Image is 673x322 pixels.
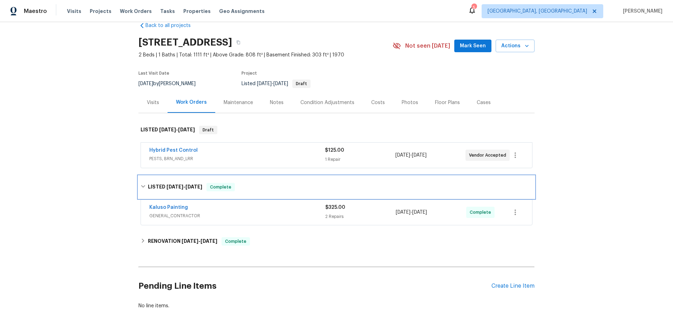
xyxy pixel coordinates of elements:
div: Floor Plans [435,99,460,106]
span: - [396,209,427,216]
div: Visits [147,99,159,106]
span: - [166,184,202,189]
div: Notes [270,99,284,106]
span: [DATE] [138,81,153,86]
div: 1 Repair [325,156,395,163]
span: Complete [207,184,234,191]
span: [DATE] [200,239,217,244]
span: Draft [293,82,310,86]
div: RENOVATION [DATE]-[DATE]Complete [138,233,535,250]
span: [DATE] [257,81,272,86]
div: LISTED [DATE]-[DATE]Draft [138,119,535,141]
span: [DATE] [166,184,183,189]
h6: LISTED [141,126,195,134]
div: Work Orders [176,99,207,106]
span: Project [242,71,257,75]
span: 2 Beds | 1 Baths | Total: 1111 ft² | Above Grade: 808 ft² | Basement Finished: 303 ft² | 1970 [138,52,393,59]
span: Geo Assignments [219,8,265,15]
a: Hybrid Pest Control [149,148,198,153]
button: Mark Seen [454,40,491,53]
span: [DATE] [178,127,195,132]
span: [DATE] [185,184,202,189]
div: Condition Adjustments [300,99,354,106]
span: [GEOGRAPHIC_DATA], [GEOGRAPHIC_DATA] [488,8,587,15]
span: [DATE] [395,153,410,158]
span: - [257,81,288,86]
span: Listed [242,81,311,86]
span: Last Visit Date [138,71,169,75]
span: Projects [90,8,111,15]
button: Copy Address [232,36,245,49]
div: 5 [471,4,476,11]
span: Not seen [DATE] [405,42,450,49]
span: [DATE] [273,81,288,86]
div: Create Line Item [491,283,535,289]
span: $125.00 [325,148,344,153]
h6: LISTED [148,183,202,191]
h2: [STREET_ADDRESS] [138,39,232,46]
span: Complete [222,238,249,245]
span: [DATE] [159,127,176,132]
div: 2 Repairs [325,213,396,220]
div: No line items. [138,302,535,309]
button: Actions [496,40,535,53]
span: [DATE] [412,210,427,215]
div: LISTED [DATE]-[DATE]Complete [138,176,535,198]
span: Visits [67,8,81,15]
span: Vendor Accepted [469,152,509,159]
span: [PERSON_NAME] [620,8,662,15]
span: - [182,239,217,244]
span: Actions [501,42,529,50]
div: Maintenance [224,99,253,106]
span: Mark Seen [460,42,486,50]
div: Cases [477,99,491,106]
span: - [159,127,195,132]
span: Maestro [24,8,47,15]
a: Kaluso Painting [149,205,188,210]
span: [DATE] [396,210,410,215]
h6: RENOVATION [148,237,217,246]
span: Draft [200,126,217,133]
a: Back to all projects [138,22,206,29]
span: GENERAL_CONTRACTOR [149,212,325,219]
span: - [395,152,427,159]
span: Complete [470,209,494,216]
div: Costs [371,99,385,106]
div: by [PERSON_NAME] [138,80,204,88]
span: [DATE] [182,239,198,244]
h2: Pending Line Items [138,270,491,302]
span: Work Orders [120,8,152,15]
span: PESTS, BRN_AND_LRR [149,155,325,162]
div: Photos [402,99,418,106]
span: Properties [183,8,211,15]
span: Tasks [160,9,175,14]
span: $325.00 [325,205,345,210]
span: [DATE] [412,153,427,158]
